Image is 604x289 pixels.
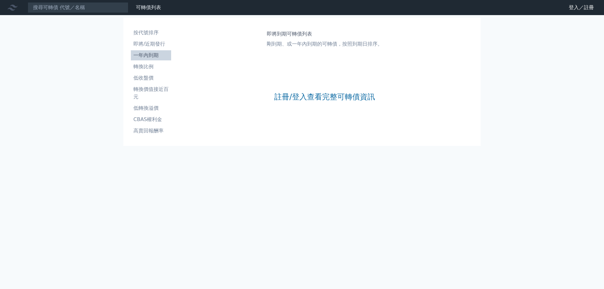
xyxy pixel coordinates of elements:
a: CBAS權利金 [131,114,171,125]
a: 高賣回報酬率 [131,126,171,136]
a: 一年內到期 [131,50,171,60]
a: 低收盤價 [131,73,171,83]
li: 轉換價值接近百元 [131,86,171,101]
h1: 即將到期可轉債列表 [267,30,383,38]
a: 可轉債列表 [136,4,161,10]
li: 按代號排序 [131,29,171,36]
li: 低轉換溢價 [131,104,171,112]
a: 註冊/登入查看完整可轉債資訊 [274,92,375,102]
li: 低收盤價 [131,74,171,82]
li: 轉換比例 [131,63,171,70]
a: 轉換價值接近百元 [131,84,171,102]
li: 一年內到期 [131,52,171,59]
a: 按代號排序 [131,28,171,38]
li: CBAS權利金 [131,116,171,123]
li: 高賣回報酬率 [131,127,171,135]
p: 剛到期、或一年內到期的可轉債，按照到期日排序。 [267,40,383,48]
input: 搜尋可轉債 代號／名稱 [28,2,128,13]
li: 即將/近期發行 [131,40,171,48]
a: 登入／註冊 [564,3,599,13]
a: 轉換比例 [131,62,171,72]
a: 低轉換溢價 [131,103,171,113]
a: 即將/近期發行 [131,39,171,49]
